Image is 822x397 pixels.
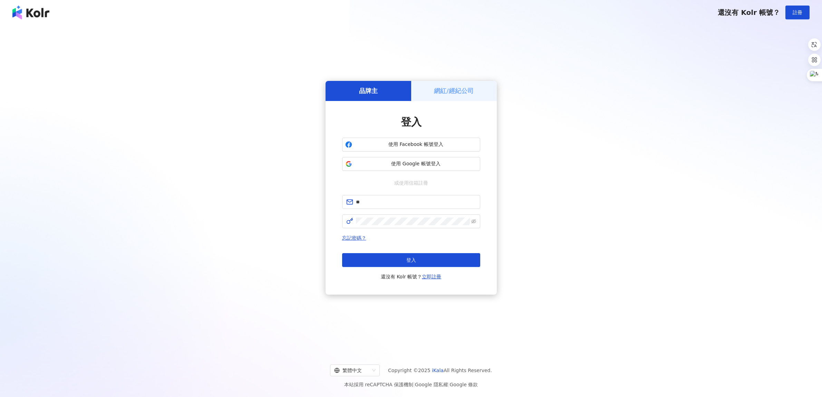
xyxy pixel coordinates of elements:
h5: 品牌主 [359,86,378,95]
span: 還沒有 Kolr 帳號？ [381,273,442,281]
span: 使用 Facebook 帳號登入 [355,141,477,148]
span: | [448,382,450,387]
span: Copyright © 2025 All Rights Reserved. [388,366,492,375]
span: 登入 [406,257,416,263]
h5: 網紅/經紀公司 [434,86,474,95]
a: iKala [432,368,444,373]
img: logo [12,6,49,19]
span: 還沒有 Kolr 帳號？ [718,8,780,17]
span: 或使用信箱註冊 [389,179,433,187]
div: 繁體中文 [334,365,369,376]
span: | [413,382,415,387]
button: 使用 Google 帳號登入 [342,157,480,171]
span: 使用 Google 帳號登入 [355,160,477,167]
span: 註冊 [793,10,802,15]
a: 忘記密碼？ [342,235,366,241]
a: Google 條款 [449,382,478,387]
span: 登入 [401,116,422,128]
a: Google 隱私權 [415,382,448,387]
span: eye-invisible [471,219,476,224]
button: 登入 [342,253,480,267]
button: 使用 Facebook 帳號登入 [342,138,480,151]
button: 註冊 [785,6,810,19]
span: 本站採用 reCAPTCHA 保護機制 [344,380,478,389]
a: 立即註冊 [422,274,441,279]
